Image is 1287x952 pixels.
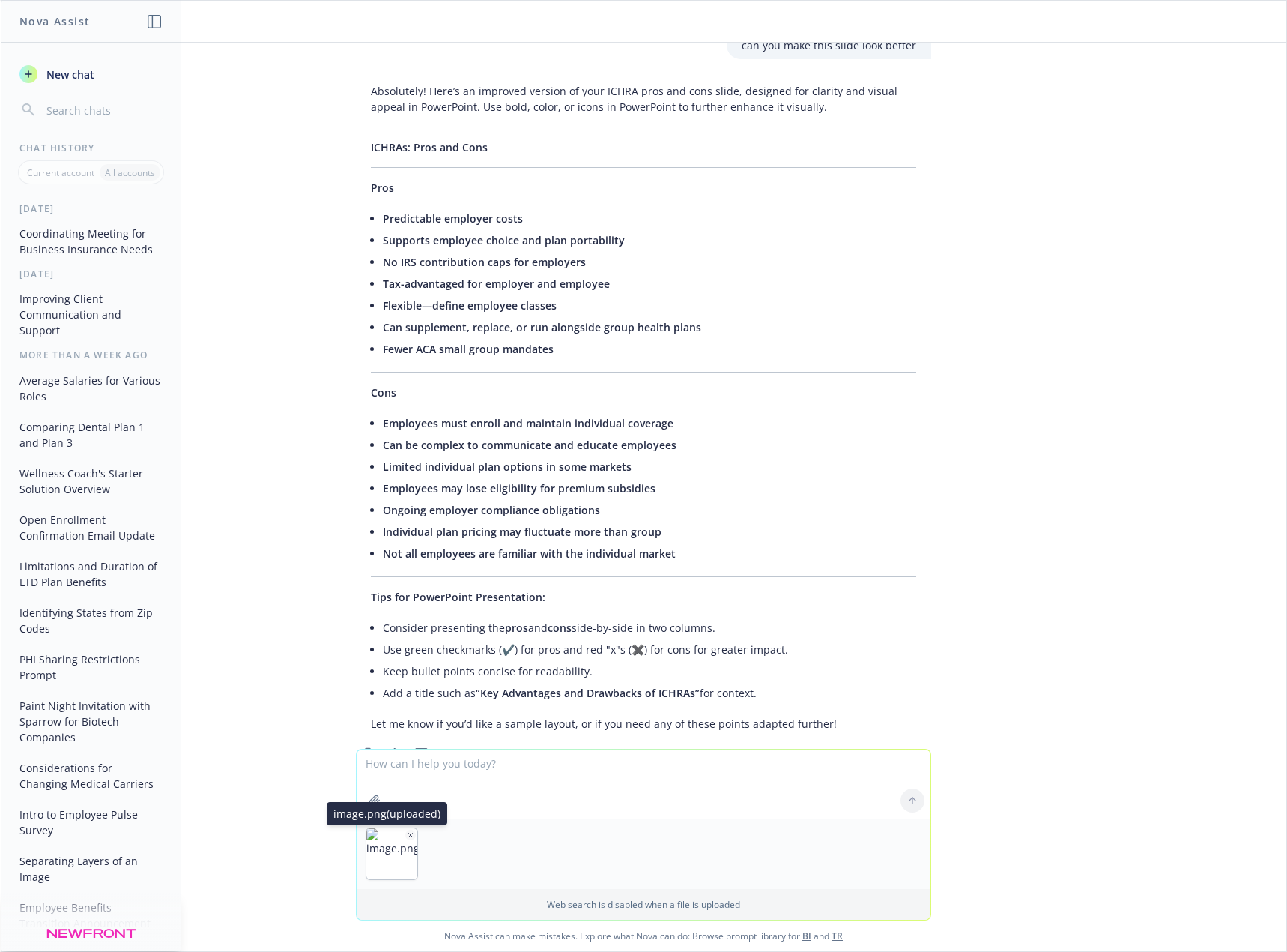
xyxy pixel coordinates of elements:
span: cons [548,621,572,635]
li: Add a title such as for context. [383,682,916,704]
button: Employee Benefits Transition Announcement [13,895,169,936]
span: Not all employees are familiar with the individual market [383,546,676,561]
span: Predictable employer costs [383,211,523,226]
li: Use green checkmarks (✔️) for pros and red "x"s (✖️) for cons for greater impact. [383,639,916,660]
div: More than a week ago [1,349,181,361]
span: Employees must enroll and maintain individual coverage [383,416,673,430]
button: Comparing Dental Plan 1 and Plan 3 [13,415,169,455]
span: “Key Advantages and Drawbacks of ICHRAs” [476,686,700,700]
button: Considerations for Changing Medical Carriers [13,756,169,796]
button: New chat [13,61,169,88]
p: Absolutely! Here’s an improved version of your ICHRA pros and cons slide, designed for clarity an... [371,83,916,115]
button: Identifying States from Zip Codes [13,600,169,641]
button: PHI Sharing Restrictions Prompt [13,647,169,687]
button: Limitations and Duration of LTD Plan Benefits [13,554,169,594]
span: Cons [371,385,396,400]
p: Let me know if you’d like a sample layout, or if you need any of these points adapted further! [371,716,916,732]
span: Ongoing employer compliance obligations [383,503,600,517]
button: Paint Night Invitation with Sparrow for Biotech Companies [13,693,169,750]
a: TR [832,930,843,942]
div: [DATE] [1,268,181,280]
span: Pros [371,181,394,195]
span: Limited individual plan options in some markets [383,460,632,474]
span: pros [505,621,528,635]
button: Wellness Coach's Starter Solution Overview [13,461,169,501]
span: No IRS contribution caps for employers [383,255,586,269]
span: Flexible—define employee classes [383,298,557,313]
div: Chat History [1,142,181,154]
span: Can supplement, replace, or run alongside group health plans [383,320,701,334]
button: Open Enrollment Confirmation Email Update [13,507,169,548]
span: Employees may lose eligibility for premium subsidies [383,481,655,495]
button: Intro to Employee Pulse Survey [13,802,169,843]
h1: Nova Assist [19,13,90,29]
p: can you make this slide look better [742,37,916,53]
li: Consider presenting the and side-by-side in two columns. [383,617,916,639]
span: Nova Assist can make mistakes. Explore what Nova can do: Browse prompt library for and [7,921,1280,951]
p: Current account [27,166,94,179]
span: Tax-advantaged for employer and employee [383,277,610,291]
a: BI [802,930,811,942]
span: New chat [43,67,94,82]
button: Average Salaries for Various Roles [13,368,169,409]
button: Separating Layers of an Image [13,849,169,889]
img: image.png [366,828,417,879]
input: Search chats [43,100,163,121]
li: Keep bullet points concise for readability. [383,660,916,682]
span: Tips for PowerPoint Presentation: [371,590,545,604]
p: All accounts [105,166,155,179]
span: Fewer ACA small group mandates [383,342,554,356]
span: ICHRAs: Pros and Cons [371,140,488,154]
button: Improving Client Communication and Support [13,286,169,343]
p: Web search is disabled when a file is uploaded [366,898,921,911]
div: [DATE] [1,202,181,215]
span: Individual plan pricing may fluctuate more than group [383,525,661,539]
button: Thumbs down [410,744,434,765]
button: Coordinating Meeting for Business Insurance Needs [13,221,169,262]
span: Can be complex to communicate and educate employees [383,438,676,452]
svg: Copy to clipboard [361,747,375,761]
span: Supports employee choice and plan portability [383,233,625,247]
